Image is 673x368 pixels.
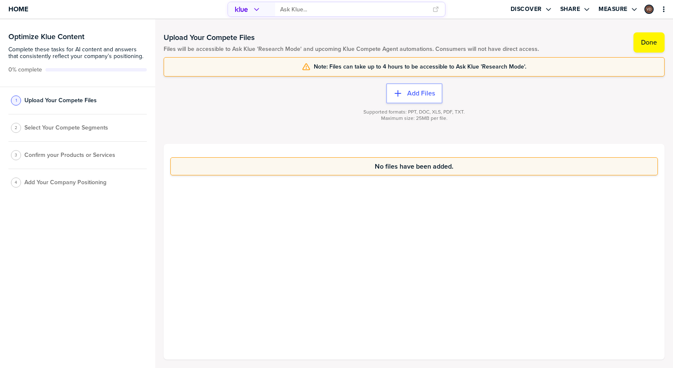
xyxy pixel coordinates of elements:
[16,97,17,103] span: 1
[386,83,442,103] button: Add Files
[560,5,580,13] label: Share
[363,109,465,115] span: Supported formats: PPT, DOC, XLS, PDF, TXT.
[24,124,108,131] span: Select Your Compete Segments
[645,5,653,13] img: 5cc27b7bdb7bf4caff5be6f91868ca79-sml.png
[280,3,427,16] input: Ask Klue...
[24,152,115,159] span: Confirm your Products or Services
[599,5,628,13] label: Measure
[15,152,17,158] span: 3
[314,64,526,70] span: Note: Files can take up to 4 hours to be accessible to Ask Klue 'Research Mode'.
[375,163,453,170] span: No files have been added.
[24,97,97,104] span: Upload Your Compete Files
[407,89,435,98] label: Add Files
[644,5,654,14] div: Valeria Dubovoy
[164,32,539,42] h1: Upload Your Compete Files
[8,5,28,13] span: Home
[15,179,17,185] span: 4
[381,115,448,122] span: Maximum size: 25MB per file.
[24,179,106,186] span: Add Your Company Positioning
[633,32,665,53] button: Done
[644,4,654,15] a: Edit Profile
[641,38,657,47] label: Done
[511,5,542,13] label: Discover
[8,33,147,40] h3: Optimize Klue Content
[15,124,17,131] span: 2
[8,46,147,60] span: Complete these tasks for AI content and answers that consistently reflect your company’s position...
[8,66,42,73] span: Active
[164,46,539,53] span: Files will be accessible to Ask Klue 'Research Mode' and upcoming Klue Compete Agent automations....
